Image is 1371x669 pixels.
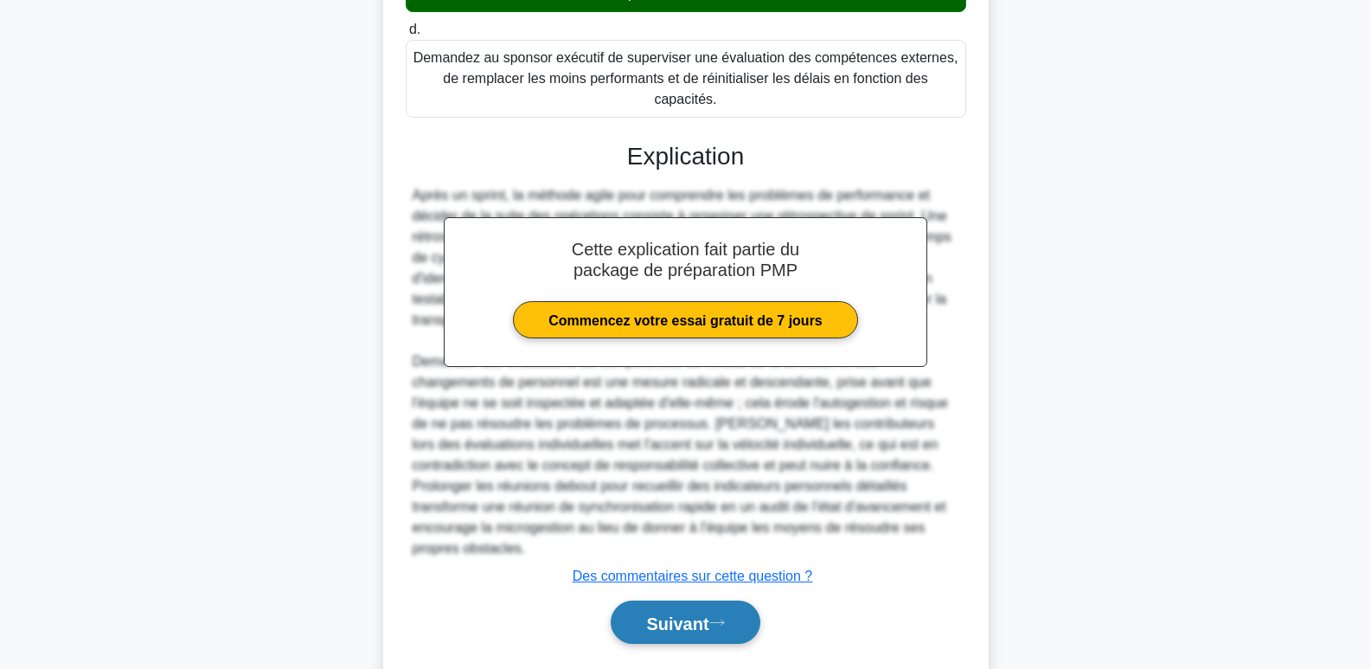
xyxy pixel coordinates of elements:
[627,143,744,170] font: Explication
[413,188,951,327] font: Après un sprint, la méthode agile pour comprendre les problèmes de performance et décider de la s...
[413,354,948,556] font: Demander des évaluations de compétences au niveau de la direction et des changements de personnel...
[611,601,759,645] button: Suivant
[513,301,858,338] a: Commencez votre essai gratuit de 7 jours
[573,569,812,583] a: Des commentaires sur cette question ?
[409,22,420,36] font: d.
[646,614,708,633] font: Suivant
[413,50,958,106] font: Demandez au sponsor exécutif de superviser une évaluation des compétences externes, de remplacer ...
